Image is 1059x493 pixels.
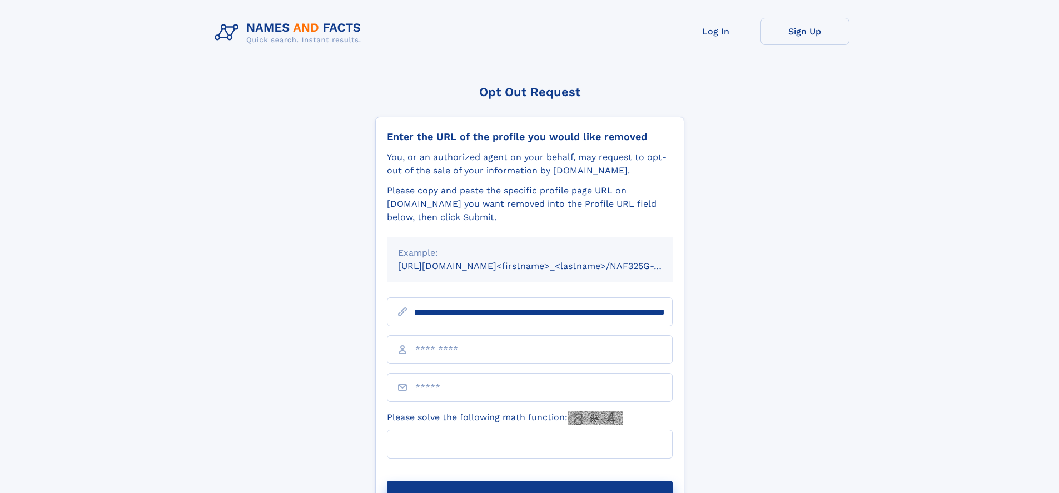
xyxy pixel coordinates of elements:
[387,411,623,425] label: Please solve the following math function:
[387,184,673,224] div: Please copy and paste the specific profile page URL on [DOMAIN_NAME] you want removed into the Pr...
[398,261,694,271] small: [URL][DOMAIN_NAME]<firstname>_<lastname>/NAF325G-xxxxxxxx
[398,246,662,260] div: Example:
[387,131,673,143] div: Enter the URL of the profile you would like removed
[760,18,849,45] a: Sign Up
[387,151,673,177] div: You, or an authorized agent on your behalf, may request to opt-out of the sale of your informatio...
[210,18,370,48] img: Logo Names and Facts
[672,18,760,45] a: Log In
[375,85,684,99] div: Opt Out Request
